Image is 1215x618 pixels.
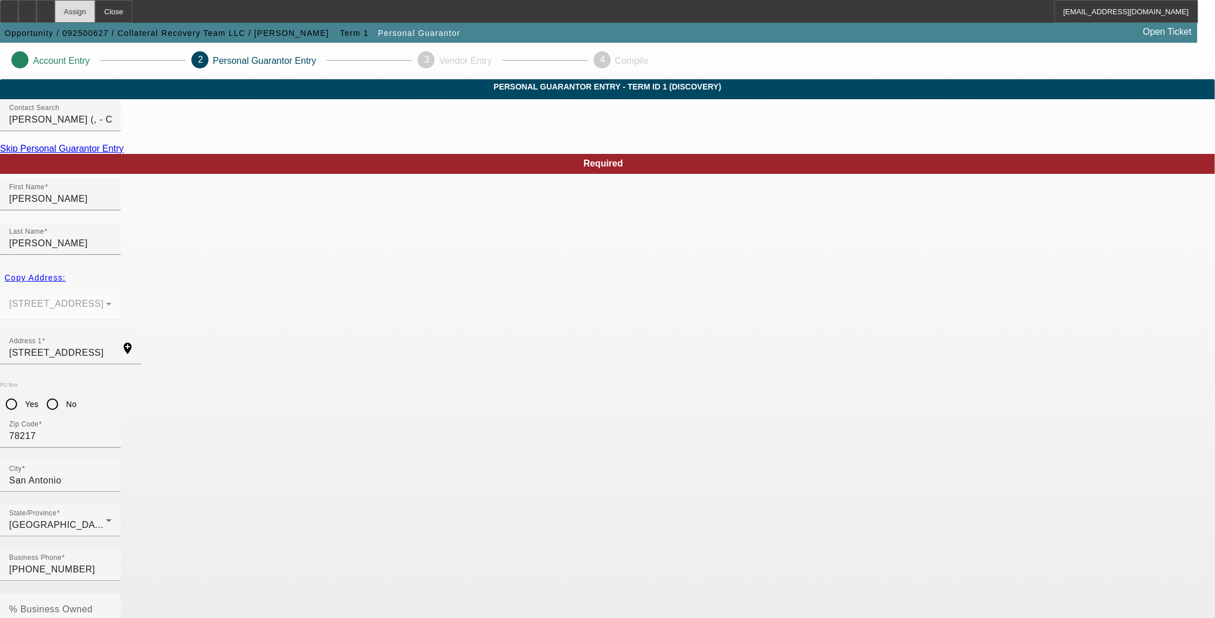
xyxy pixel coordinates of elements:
button: Personal Guarantor [375,23,464,43]
mat-label: Address 1 [9,338,42,345]
mat-label: Contact Search [9,104,59,112]
mat-label: City [9,465,22,473]
mat-label: Business Phone [9,554,62,562]
span: 2 [198,55,203,64]
p: Vendor Entry [439,56,492,66]
a: Open Ticket [1139,22,1196,42]
button: Term 1 [336,23,373,43]
input: Contact Search [9,113,112,127]
label: Yes [23,399,39,410]
mat-label: Last Name [9,228,44,235]
span: Opportunity / 092500627 / Collateral Recovery Team LLC / [PERSON_NAME] [5,29,329,38]
span: Personal Guarantor Entry - Term ID 1 (Discovery) [9,82,1206,91]
span: 4 [600,55,606,64]
mat-label: State/Province [9,510,56,517]
mat-label: First Name [9,184,44,191]
label: No [64,399,76,410]
span: Term 1 [340,29,369,38]
p: Compile [615,56,649,66]
p: Personal Guarantor Entry [213,56,316,66]
span: Copy Address: [5,273,66,282]
mat-icon: add_location [114,341,141,355]
span: Personal Guarantor [378,29,461,38]
mat-label: % Business Owned [9,604,93,614]
p: Account Entry [33,56,90,66]
mat-label: Zip Code [9,421,39,428]
span: Required [583,158,623,168]
span: 3 [424,55,429,64]
span: [GEOGRAPHIC_DATA] [9,520,109,530]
